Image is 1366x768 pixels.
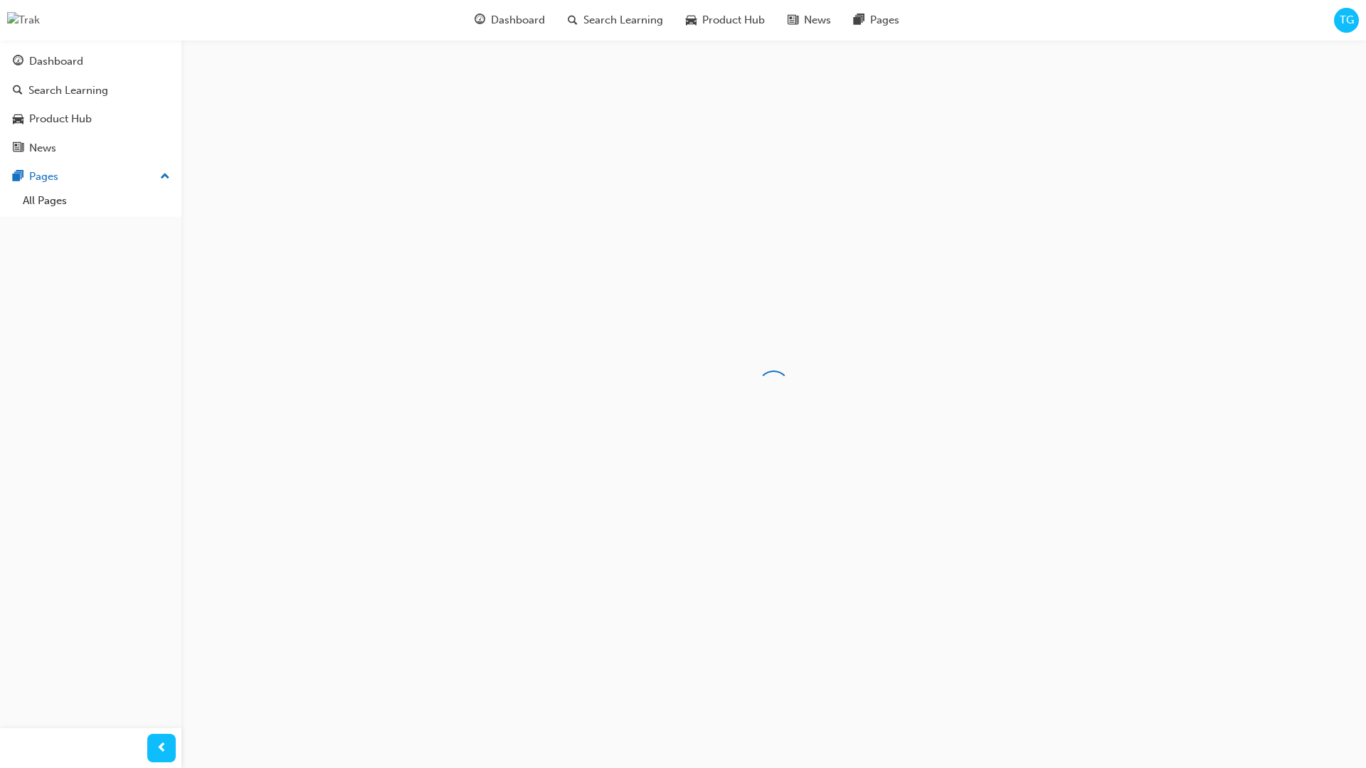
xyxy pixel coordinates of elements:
[6,135,176,161] a: News
[29,111,92,127] div: Product Hub
[157,740,167,757] span: prev-icon
[29,169,58,185] div: Pages
[568,11,578,29] span: search-icon
[475,11,485,29] span: guage-icon
[1334,8,1359,33] button: TG
[13,55,23,68] span: guage-icon
[702,12,765,28] span: Product Hub
[13,171,23,183] span: pages-icon
[804,12,831,28] span: News
[29,53,83,70] div: Dashboard
[788,11,798,29] span: news-icon
[13,85,23,97] span: search-icon
[583,12,663,28] span: Search Learning
[674,6,776,35] a: car-iconProduct Hub
[6,106,176,132] a: Product Hub
[13,142,23,155] span: news-icon
[686,11,697,29] span: car-icon
[13,113,23,126] span: car-icon
[6,78,176,104] a: Search Learning
[6,48,176,75] a: Dashboard
[1340,12,1354,28] span: TG
[6,164,176,190] button: Pages
[17,190,176,212] a: All Pages
[842,6,911,35] a: pages-iconPages
[870,12,899,28] span: Pages
[6,46,176,164] button: DashboardSearch LearningProduct HubNews
[28,82,108,99] div: Search Learning
[556,6,674,35] a: search-iconSearch Learning
[160,168,170,186] span: up-icon
[491,12,545,28] span: Dashboard
[29,140,56,156] div: News
[463,6,556,35] a: guage-iconDashboard
[854,11,864,29] span: pages-icon
[7,12,40,28] img: Trak
[776,6,842,35] a: news-iconNews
